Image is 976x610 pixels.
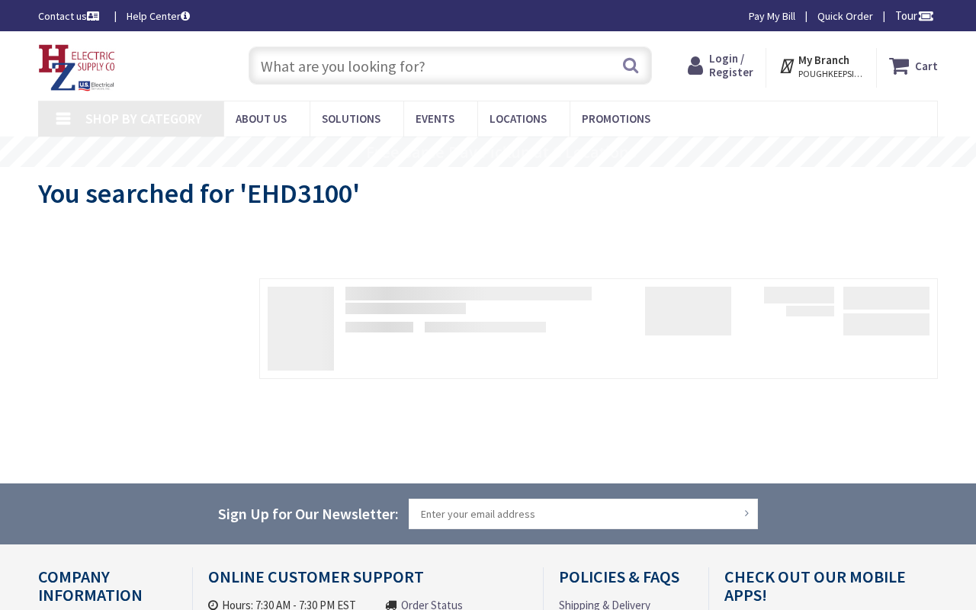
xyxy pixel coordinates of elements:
[208,567,528,597] h4: Online Customer Support
[798,53,849,67] strong: My Branch
[236,111,287,126] span: About Us
[817,8,873,24] a: Quick Order
[688,52,753,79] a: Login / Register
[409,499,758,529] input: Enter your email address
[779,52,863,79] div: My Branch POUGHKEEPSIE, [GEOGRAPHIC_DATA]
[322,111,380,126] span: Solutions
[38,176,360,210] span: You searched for 'EHD3100'
[366,144,637,161] rs-layer: Free Same Day Pickup at 8 Locations
[490,111,547,126] span: Locations
[127,8,190,24] a: Help Center
[38,44,116,91] img: HZ Electric Supply
[249,47,652,85] input: What are you looking for?
[85,110,202,127] span: Shop By Category
[895,8,934,23] span: Tour
[416,111,454,126] span: Events
[218,504,399,523] span: Sign Up for Our Newsletter:
[709,51,753,79] span: Login / Register
[38,8,102,24] a: Contact us
[559,567,694,597] h4: Policies & FAQs
[798,68,863,80] span: POUGHKEEPSIE, [GEOGRAPHIC_DATA]
[582,111,650,126] span: Promotions
[915,52,938,79] strong: Cart
[889,52,938,79] a: Cart
[749,8,795,24] a: Pay My Bill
